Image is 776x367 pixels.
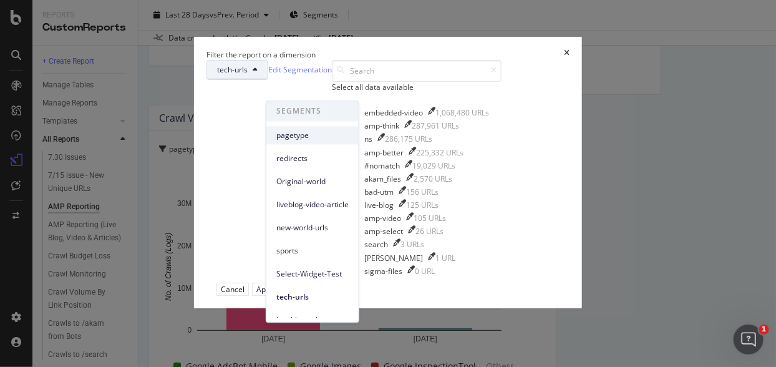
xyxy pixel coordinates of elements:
div: 105 URLs [414,213,446,223]
div: 286,175 URLs [385,134,432,144]
div: [PERSON_NAME] [364,253,423,263]
div: amp-think [364,120,399,131]
div: sigma-files [364,266,402,276]
div: search [364,239,388,250]
div: live-blog [364,200,394,210]
span: SEGMENTS [266,101,359,121]
div: akam_files [364,174,401,184]
span: liveblog-video-article [276,199,349,210]
div: amp-video [364,213,401,223]
div: ns [364,134,372,144]
div: bad-utm [364,187,394,197]
div: times [564,49,570,60]
span: 1 [759,325,769,335]
div: Cancel [221,284,245,295]
span: Select-Widget-Test [276,268,349,280]
div: Filter the report on a dimension [206,49,316,60]
div: amp-better [364,147,404,158]
span: live-blog-urls [276,315,349,326]
span: pagetype [276,130,349,141]
span: new-world-urls [276,222,349,233]
span: sports [276,245,349,257]
div: 3 URLs [400,239,424,250]
span: redirects [276,153,349,164]
span: tech-urls [276,291,349,303]
button: Apply & Save [252,283,306,296]
div: Apply & Save [256,284,302,295]
a: Edit Segmentation [268,63,332,76]
div: 0 URL [415,266,435,276]
div: embedded-video [364,107,423,118]
span: Original-world [276,176,349,187]
div: 1,068,480 URLs [435,107,489,118]
div: 19,029 URLs [412,160,455,171]
div: Select all data available [332,82,502,92]
div: 125 URLs [406,200,439,210]
div: 287,961 URLs [412,120,459,131]
div: 1 URL [435,253,455,263]
div: 26 URLs [415,226,444,237]
button: tech-urls [206,60,268,80]
input: Search [332,60,502,82]
span: tech-urls [217,64,248,75]
div: 2,570 URLs [414,174,452,184]
div: amp-select [364,226,403,237]
button: Cancel [216,283,249,296]
div: modal [194,37,582,308]
div: 156 URLs [406,187,439,197]
iframe: Intercom live chat [734,325,764,355]
div: 225,332 URLs [416,147,463,158]
div: #nomatch [364,160,400,171]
